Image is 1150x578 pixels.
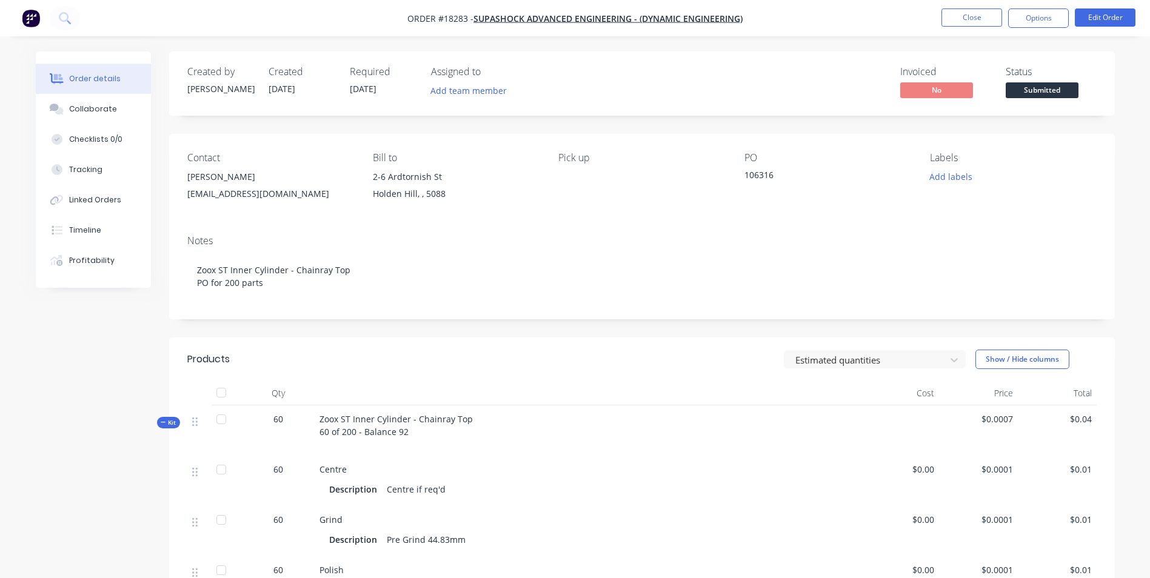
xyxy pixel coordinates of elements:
[187,152,353,164] div: Contact
[373,168,539,207] div: 2-6 Ardtornish StHolden Hill, , 5088
[187,235,1097,247] div: Notes
[473,13,743,24] a: Supashock Advanced Engineering - (Dynamic Engineering)
[900,82,973,98] span: No
[1023,413,1092,425] span: $0.04
[1008,8,1069,28] button: Options
[269,83,295,95] span: [DATE]
[187,66,254,78] div: Created by
[36,245,151,276] button: Profitability
[319,514,343,525] span: Grind
[939,381,1018,405] div: Price
[1018,381,1097,405] div: Total
[69,104,117,115] div: Collaborate
[157,417,180,428] button: Kit
[1006,82,1078,101] button: Submitted
[36,185,151,215] button: Linked Orders
[273,563,283,576] span: 60
[941,8,1002,27] button: Close
[269,66,335,78] div: Created
[187,168,353,185] div: [PERSON_NAME]
[36,124,151,154] button: Checklists 0/0
[407,13,473,24] span: Order #18283 -
[36,215,151,245] button: Timeline
[424,82,513,99] button: Add team member
[930,152,1096,164] div: Labels
[329,480,382,498] div: Description
[242,381,315,405] div: Qty
[319,413,473,437] span: Zoox ST Inner Cylinder - Chainray Top 60 of 200 - Balance 92
[187,168,353,207] div: [PERSON_NAME][EMAIL_ADDRESS][DOMAIN_NAME]
[944,413,1013,425] span: $0.0007
[373,185,539,202] div: Holden Hill, , 5088
[350,66,416,78] div: Required
[860,381,939,405] div: Cost
[319,564,344,576] span: Polish
[187,251,1097,301] div: Zoox ST Inner Cylinder - Chainray Top PO for 200 parts
[1075,8,1135,27] button: Edit Order
[382,531,470,548] div: Pre Grind 44.83mm
[865,563,934,576] span: $0.00
[558,152,724,164] div: Pick up
[865,513,934,526] span: $0.00
[350,83,376,95] span: [DATE]
[69,194,121,205] div: Linked Orders
[373,152,539,164] div: Bill to
[187,352,230,367] div: Products
[744,152,911,164] div: PO
[431,82,513,99] button: Add team member
[69,255,115,266] div: Profitability
[36,94,151,124] button: Collaborate
[69,73,121,84] div: Order details
[187,185,353,202] div: [EMAIL_ADDRESS][DOMAIN_NAME]
[923,168,979,185] button: Add labels
[36,154,151,185] button: Tracking
[944,563,1013,576] span: $0.0001
[944,513,1013,526] span: $0.0001
[975,350,1069,369] button: Show / Hide columns
[22,9,40,27] img: Factory
[187,82,254,95] div: [PERSON_NAME]
[329,531,382,548] div: Description
[36,64,151,94] button: Order details
[273,513,283,526] span: 60
[865,463,934,476] span: $0.00
[1006,82,1078,98] span: Submitted
[1023,513,1092,526] span: $0.01
[69,225,101,236] div: Timeline
[1023,463,1092,476] span: $0.01
[382,480,450,498] div: Centre if req'd
[319,463,347,475] span: Centre
[273,463,283,476] span: 60
[161,418,176,427] span: Kit
[69,164,102,175] div: Tracking
[69,134,122,145] div: Checklists 0/0
[273,413,283,425] span: 60
[900,66,991,78] div: Invoiced
[373,168,539,185] div: 2-6 Ardtornish St
[1023,563,1092,576] span: $0.01
[1006,66,1097,78] div: Status
[431,66,552,78] div: Assigned to
[744,168,896,185] div: 106316
[944,463,1013,476] span: $0.0001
